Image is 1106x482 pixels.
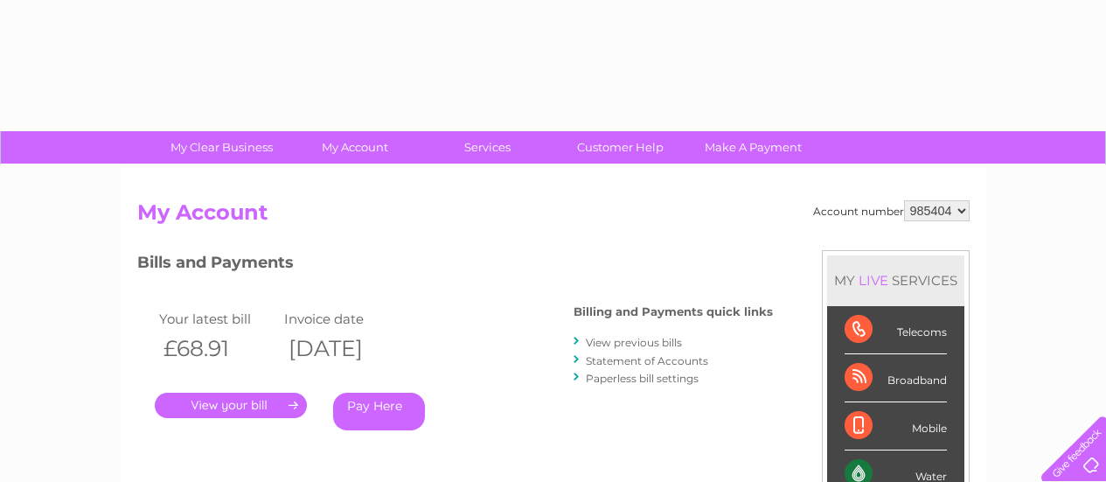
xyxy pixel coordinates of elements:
a: Make A Payment [681,131,825,164]
a: Customer Help [548,131,692,164]
th: [DATE] [280,331,406,367]
a: Services [415,131,560,164]
a: . [155,393,307,418]
td: Invoice date [280,307,406,331]
h2: My Account [137,200,970,234]
td: Your latest bill [155,307,281,331]
h4: Billing and Payments quick links [574,305,773,318]
div: MY SERVICES [827,255,964,305]
div: Mobile [845,402,947,451]
div: Broadband [845,354,947,402]
h3: Bills and Payments [137,250,773,281]
a: Paperless bill settings [586,372,699,385]
div: LIVE [855,272,892,289]
div: Telecoms [845,306,947,354]
th: £68.91 [155,331,281,367]
a: Pay Here [333,393,425,430]
a: My Account [282,131,427,164]
div: Account number [813,200,970,221]
a: View previous bills [586,336,682,349]
a: My Clear Business [150,131,294,164]
a: Statement of Accounts [586,354,708,367]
